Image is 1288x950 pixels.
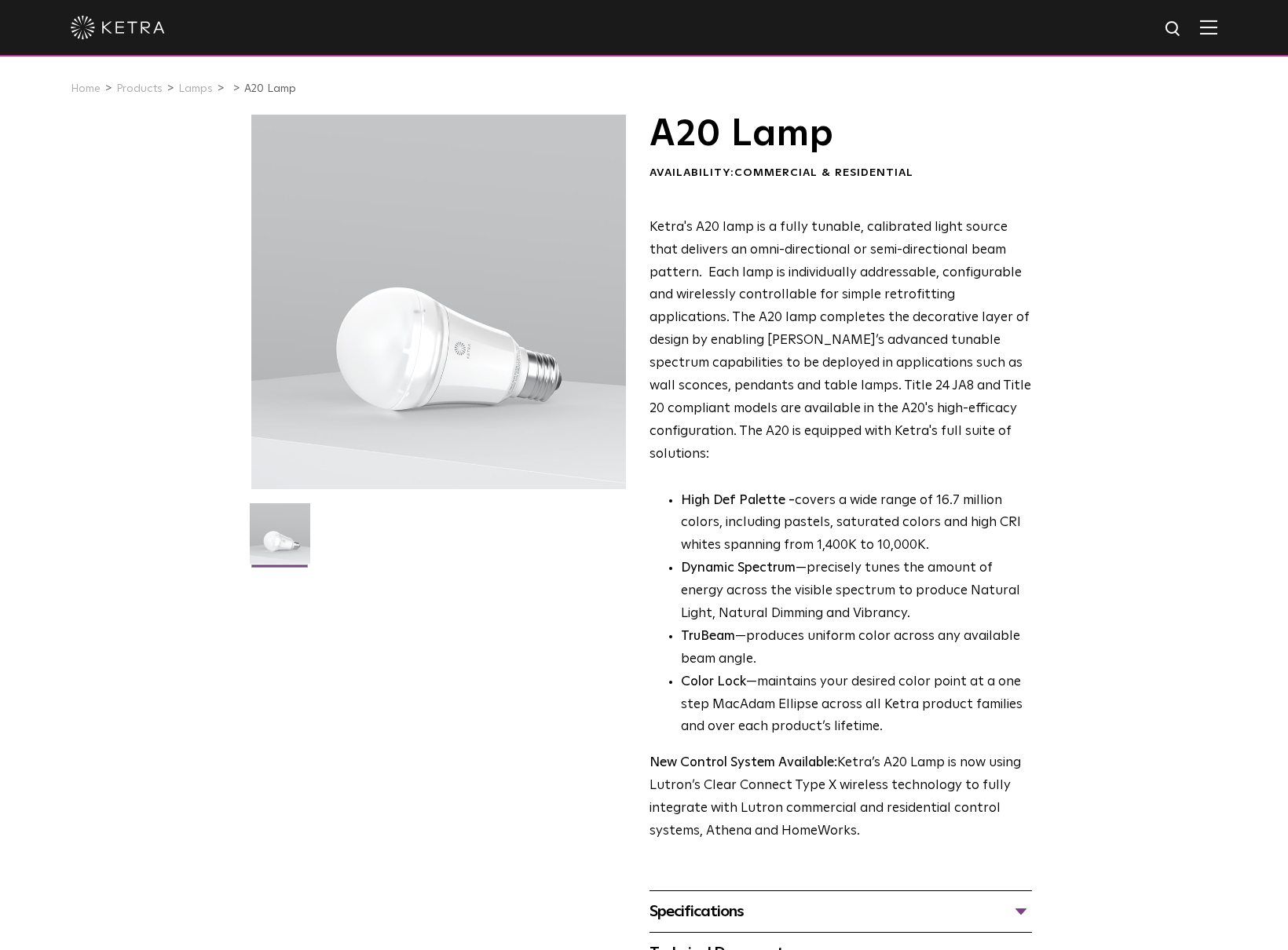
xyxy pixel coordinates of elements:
div: Availability: [649,166,1032,181]
img: search icon [1164,20,1184,39]
p: covers a wide range of 16.7 million colors, including pastels, saturated colors and high CRI whit... [681,490,1032,558]
strong: TruBeam [681,630,735,643]
li: —precisely tunes the amount of energy across the visible spectrum to produce Natural Light, Natur... [681,557,1032,626]
img: ketra-logo-2019-white [71,16,165,39]
a: Home [71,83,101,94]
span: Ketra's A20 lamp is a fully tunable, calibrated light source that delivers an omni-directional or... [649,221,1031,461]
div: Specifications [649,899,1032,924]
span: Commercial & Residential [734,167,913,178]
strong: Color Lock [681,675,746,689]
p: Ketra’s A20 Lamp is now using Lutron’s Clear Connect Type X wireless technology to fully integrat... [649,752,1032,843]
img: A20-Lamp-2021-Web-Square [250,503,310,575]
img: Hamburger%20Nav.svg [1200,20,1217,35]
a: Products [116,83,163,94]
li: —produces uniform color across any available beam angle. [681,626,1032,671]
strong: High Def Palette - [681,494,795,507]
h1: A20 Lamp [649,115,1032,154]
a: Lamps [178,83,213,94]
li: —maintains your desired color point at a one step MacAdam Ellipse across all Ketra product famili... [681,671,1032,740]
strong: New Control System Available: [649,756,837,769]
a: A20 Lamp [244,83,296,94]
strong: Dynamic Spectrum [681,561,796,575]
